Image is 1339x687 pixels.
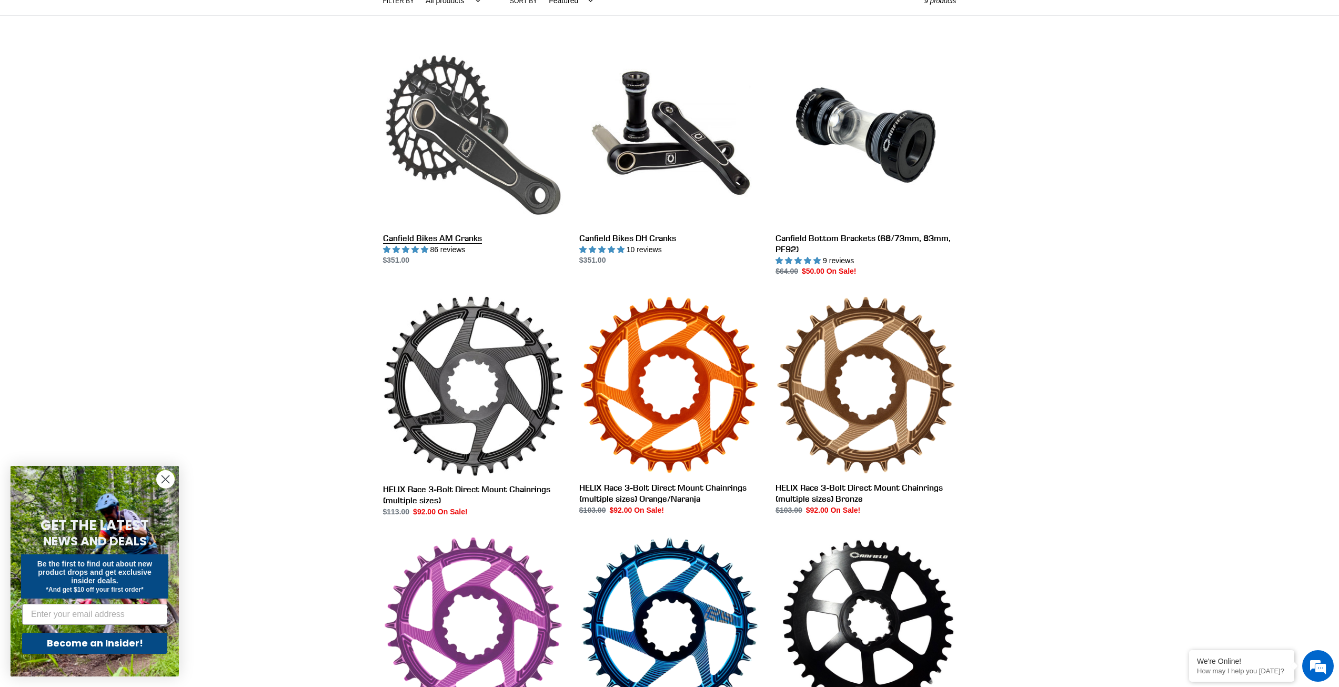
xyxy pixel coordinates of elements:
[22,604,167,625] input: Enter your email address
[156,470,175,489] button: Close dialog
[41,516,149,535] span: GET THE LATEST
[37,560,153,585] span: Be the first to find out about new product drops and get exclusive insider deals.
[22,633,167,654] button: Become an Insider!
[61,133,145,239] span: We're online!
[34,53,60,79] img: d_696896380_company_1647369064580_696896380
[43,533,147,550] span: NEWS AND DEALS
[12,58,27,74] div: Navigation go back
[71,59,193,73] div: Chat with us now
[1197,657,1286,665] div: We're Online!
[5,287,200,324] textarea: Type your message and hit 'Enter'
[46,586,143,593] span: *And get $10 off your first order*
[173,5,198,31] div: Minimize live chat window
[1197,667,1286,675] p: How may I help you today?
